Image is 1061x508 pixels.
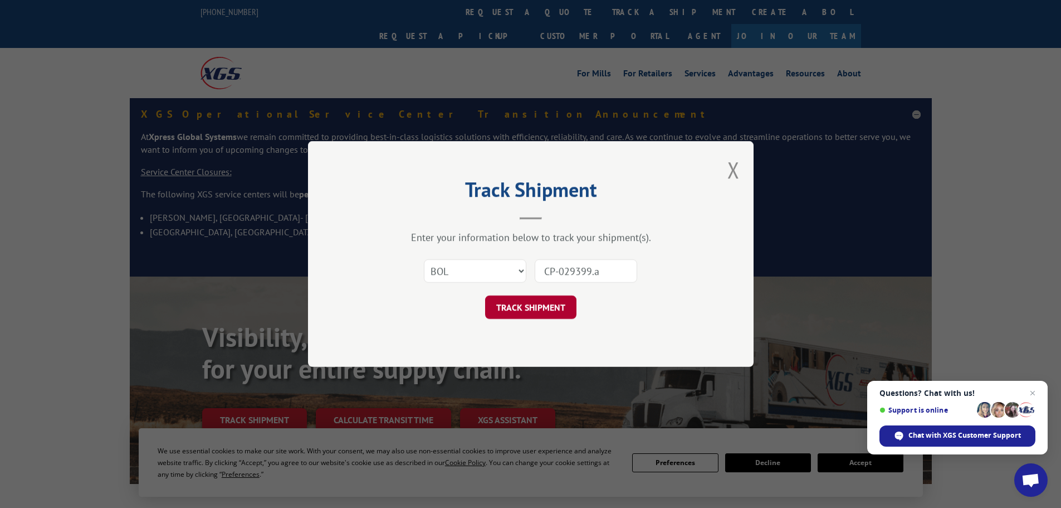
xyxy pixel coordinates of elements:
[727,155,740,185] button: Close modal
[485,296,576,319] button: TRACK SHIPMENT
[908,430,1021,441] span: Chat with XGS Customer Support
[535,259,637,283] input: Number(s)
[1014,463,1048,497] a: Open chat
[364,231,698,244] div: Enter your information below to track your shipment(s).
[364,182,698,203] h2: Track Shipment
[879,425,1035,447] span: Chat with XGS Customer Support
[879,389,1035,398] span: Questions? Chat with us!
[879,406,973,414] span: Support is online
